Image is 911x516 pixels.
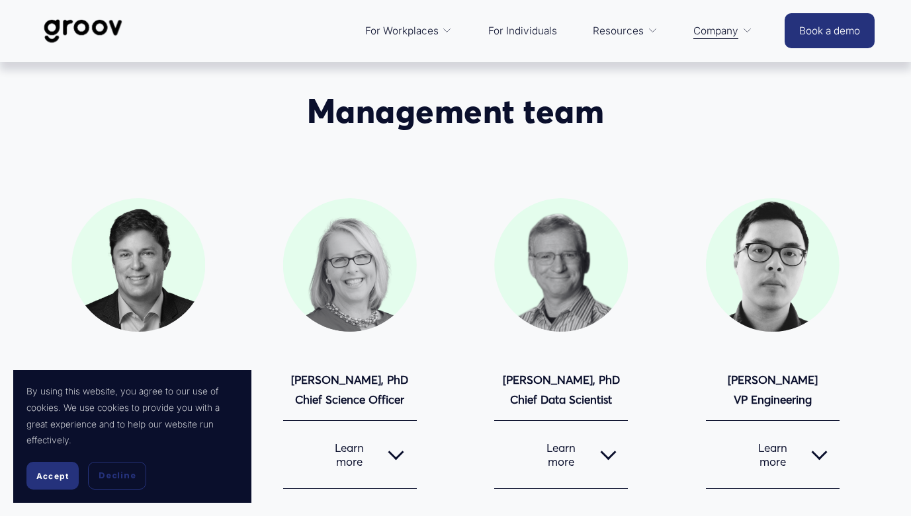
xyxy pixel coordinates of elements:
[503,373,620,407] strong: [PERSON_NAME], PhD Chief Data Scientist
[99,470,136,482] span: Decline
[36,92,875,131] h2: Management team
[88,462,146,490] button: Decline
[506,441,600,468] span: Learn more
[295,441,388,468] span: Learn more
[36,471,69,481] span: Accept
[26,462,79,490] button: Accept
[283,421,417,488] button: Learn more
[593,22,644,40] span: Resources
[26,383,238,449] p: By using this website, you agree to our use of cookies. We use cookies to provide you with a grea...
[482,15,564,47] a: For Individuals
[706,421,840,488] button: Learn more
[36,9,130,53] img: Groov | Workplace Science Platform | Unlock Performance | Drive Results
[718,441,812,468] span: Learn more
[13,370,251,503] section: Cookie banner
[291,373,408,407] strong: [PERSON_NAME], PhD Chief Science Officer
[494,421,628,488] button: Learn more
[687,15,759,47] a: folder dropdown
[728,373,818,407] strong: [PERSON_NAME] VP Engineering
[785,13,875,48] a: Book a demo
[586,15,664,47] a: folder dropdown
[359,15,459,47] a: folder dropdown
[693,22,738,40] span: Company
[365,22,439,40] span: For Workplaces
